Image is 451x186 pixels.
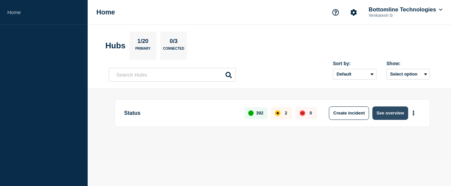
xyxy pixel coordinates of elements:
div: up [248,110,254,116]
p: Status [124,106,237,120]
div: affected [275,110,280,116]
h2: Hubs [105,41,125,50]
p: 0 [309,110,312,115]
button: Support [329,5,343,19]
select: Sort by [333,69,376,80]
h1: Home [96,8,115,16]
p: 392 [256,110,264,115]
p: Connected [163,47,184,54]
p: 0/3 [167,38,180,47]
p: 1/20 [135,38,151,47]
button: Select option [386,69,430,80]
button: See overview [372,106,408,120]
button: Bottomline Technologies [367,6,444,13]
button: More actions [409,107,418,119]
p: Venkatesh G [367,13,437,18]
p: 2 [285,110,287,115]
div: Show: [386,61,430,66]
p: Primary [135,47,151,54]
div: down [300,110,305,116]
button: Account settings [347,5,361,19]
div: Sort by: [333,61,376,66]
input: Search Hubs [109,68,236,82]
button: Create incident [329,106,369,120]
